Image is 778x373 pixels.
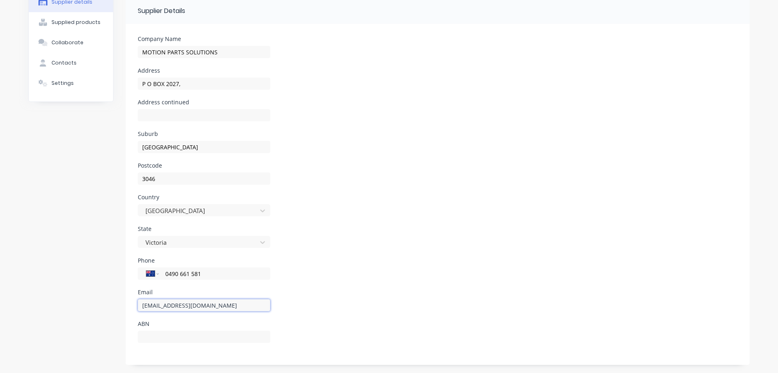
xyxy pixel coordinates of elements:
div: State [138,226,270,232]
div: Suburb [138,131,270,137]
button: Supplied products [29,12,113,32]
div: Country [138,194,270,200]
div: Collaborate [51,39,83,46]
div: Contacts [51,59,77,67]
div: Phone [138,258,270,263]
div: Email [138,289,270,295]
div: Supplied products [51,19,100,26]
div: Address continued [138,99,270,105]
button: Contacts [29,53,113,73]
button: Collaborate [29,32,113,53]
div: Address [138,68,270,73]
div: Company Name [138,36,270,42]
button: Settings [29,73,113,93]
div: ABN [138,321,270,327]
div: Postcode [138,163,270,168]
div: Settings [51,80,74,87]
div: Supplier Details [138,6,185,16]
